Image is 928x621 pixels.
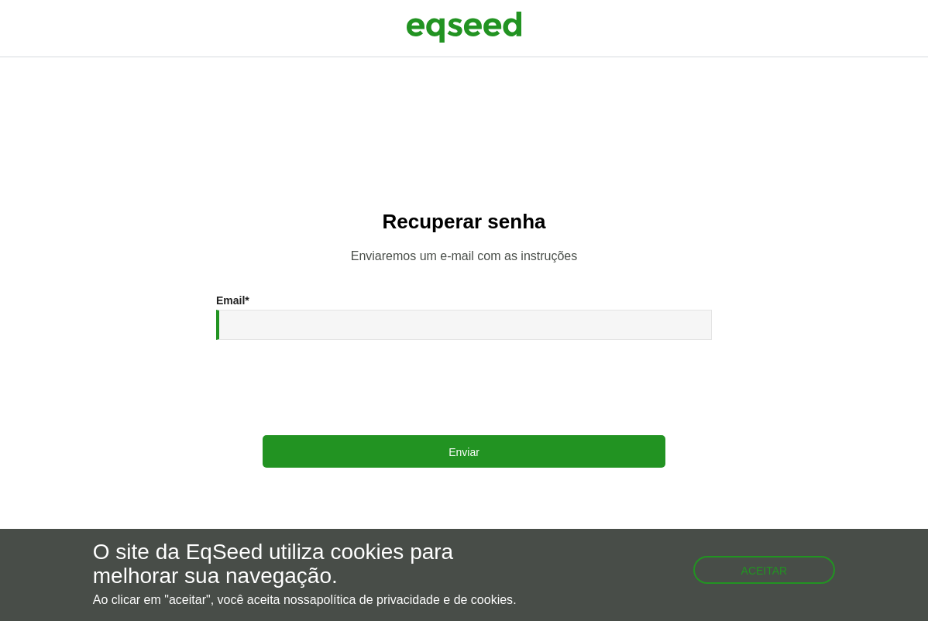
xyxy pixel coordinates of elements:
h5: O site da EqSeed utiliza cookies para melhorar sua navegação. [93,540,538,588]
p: Ao clicar em "aceitar", você aceita nossa . [93,592,538,607]
iframe: reCAPTCHA [346,355,582,416]
a: política de privacidade e de cookies [317,594,514,606]
label: Email [216,295,249,306]
button: Aceitar [693,556,836,584]
span: Este campo é obrigatório. [245,294,249,307]
button: Enviar [263,435,665,468]
h2: Recuperar senha [31,211,897,233]
p: Enviaremos um e-mail com as instruções [31,249,897,263]
img: EqSeed Logo [406,8,522,46]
